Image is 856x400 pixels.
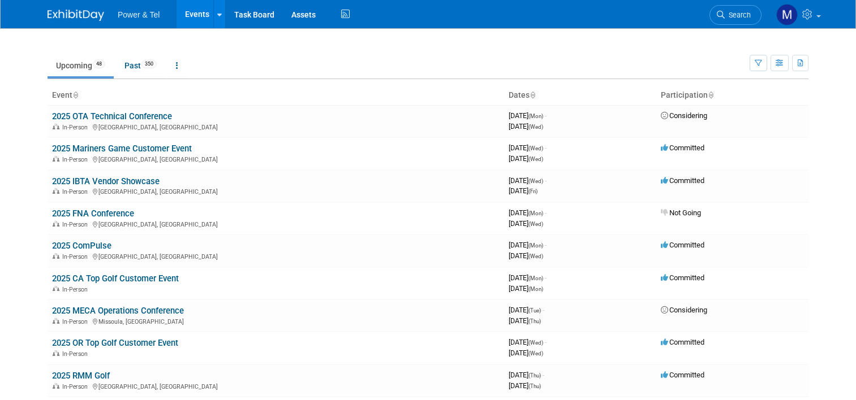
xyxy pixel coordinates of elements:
span: - [545,273,547,282]
span: [DATE] [509,186,537,195]
span: In-Person [62,188,91,195]
span: (Wed) [528,253,543,259]
span: [DATE] [509,381,541,390]
span: [DATE] [509,122,543,131]
span: (Thu) [528,372,541,379]
span: (Wed) [528,156,543,162]
span: - [545,338,547,346]
span: - [543,371,544,379]
span: 48 [93,60,105,68]
span: (Wed) [528,124,543,130]
span: Committed [661,371,704,379]
span: (Thu) [528,318,541,324]
img: In-Person Event [53,383,59,389]
span: (Thu) [528,383,541,389]
th: Dates [504,86,656,105]
img: In-Person Event [53,286,59,292]
span: [DATE] [509,284,543,293]
span: (Mon) [528,113,543,119]
span: [DATE] [509,208,547,217]
span: [DATE] [509,251,543,260]
img: In-Person Event [53,156,59,162]
a: 2025 OTA Technical Conference [52,111,172,121]
span: (Tue) [528,307,541,314]
th: Event [48,86,504,105]
span: [DATE] [509,111,547,120]
span: (Mon) [528,210,543,216]
span: - [545,111,547,120]
a: Sort by Participation Type [708,90,713,99]
span: Committed [661,176,704,185]
div: Missoula, [GEOGRAPHIC_DATA] [52,316,500,325]
span: [DATE] [509,273,547,282]
a: Search [709,5,762,25]
span: In-Person [62,156,91,163]
div: [GEOGRAPHIC_DATA], [GEOGRAPHIC_DATA] [52,186,500,195]
span: 350 [141,60,157,68]
span: [DATE] [509,176,547,185]
a: 2025 ComPulse [52,241,111,251]
a: 2025 Mariners Game Customer Event [52,144,192,154]
a: Upcoming48 [48,55,114,76]
span: - [545,208,547,217]
div: [GEOGRAPHIC_DATA], [GEOGRAPHIC_DATA] [52,122,500,131]
span: [DATE] [509,154,543,163]
span: In-Person [62,253,91,260]
span: (Wed) [528,350,543,356]
img: In-Person Event [53,124,59,129]
span: In-Person [62,383,91,390]
span: [DATE] [509,338,547,346]
span: In-Person [62,221,91,228]
a: 2025 MECA Operations Conference [52,306,184,316]
th: Participation [656,86,808,105]
span: [DATE] [509,306,544,314]
span: Search [725,11,751,19]
div: [GEOGRAPHIC_DATA], [GEOGRAPHIC_DATA] [52,154,500,163]
span: [DATE] [509,241,547,249]
img: Michael Mackeben [776,4,798,25]
a: Sort by Start Date [530,90,535,99]
span: In-Person [62,286,91,293]
span: Power & Tel [118,10,160,19]
a: 2025 CA Top Golf Customer Event [52,273,179,284]
span: (Fri) [528,188,537,194]
span: In-Person [62,124,91,131]
span: (Wed) [528,340,543,346]
span: Committed [661,273,704,282]
div: [GEOGRAPHIC_DATA], [GEOGRAPHIC_DATA] [52,219,500,228]
span: In-Person [62,350,91,358]
a: Past350 [116,55,165,76]
span: (Mon) [528,275,543,281]
span: - [545,241,547,249]
span: (Mon) [528,242,543,249]
span: In-Person [62,318,91,325]
span: (Wed) [528,145,543,151]
span: (Wed) [528,178,543,184]
span: Committed [661,144,704,152]
a: 2025 IBTA Vendor Showcase [52,176,160,186]
span: [DATE] [509,349,543,357]
span: [DATE] [509,219,543,228]
img: In-Person Event [53,253,59,259]
span: - [545,144,547,152]
span: - [545,176,547,185]
span: Considering [661,306,707,314]
img: In-Person Event [53,188,59,194]
img: In-Person Event [53,221,59,227]
span: Committed [661,241,704,249]
div: [GEOGRAPHIC_DATA], [GEOGRAPHIC_DATA] [52,381,500,390]
span: [DATE] [509,371,544,379]
div: [GEOGRAPHIC_DATA], [GEOGRAPHIC_DATA] [52,251,500,260]
a: Sort by Event Name [72,90,78,99]
span: Considering [661,111,707,120]
span: - [543,306,544,314]
span: [DATE] [509,144,547,152]
img: ExhibitDay [48,10,104,21]
span: (Mon) [528,286,543,292]
img: In-Person Event [53,350,59,356]
span: Committed [661,338,704,346]
span: [DATE] [509,316,541,325]
span: (Wed) [528,221,543,227]
a: 2025 RMM Golf [52,371,110,381]
img: In-Person Event [53,318,59,324]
